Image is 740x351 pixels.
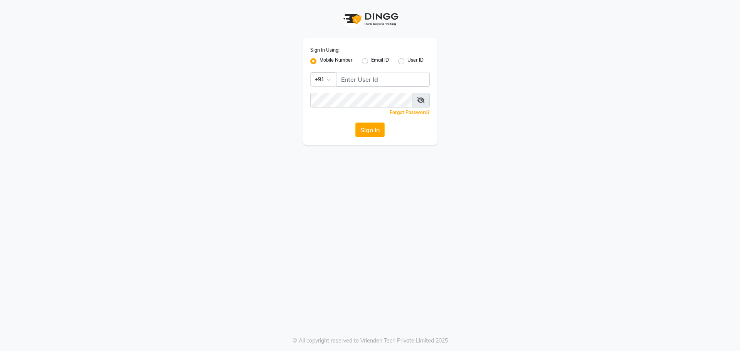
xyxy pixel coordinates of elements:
a: Forgot Password? [390,109,430,115]
label: Mobile Number [320,57,353,66]
label: User ID [407,57,424,66]
button: Sign In [355,123,385,137]
input: Username [310,93,412,107]
label: Sign In Using: [310,47,340,54]
input: Username [336,72,430,87]
label: Email ID [371,57,389,66]
img: logo1.svg [339,8,401,30]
